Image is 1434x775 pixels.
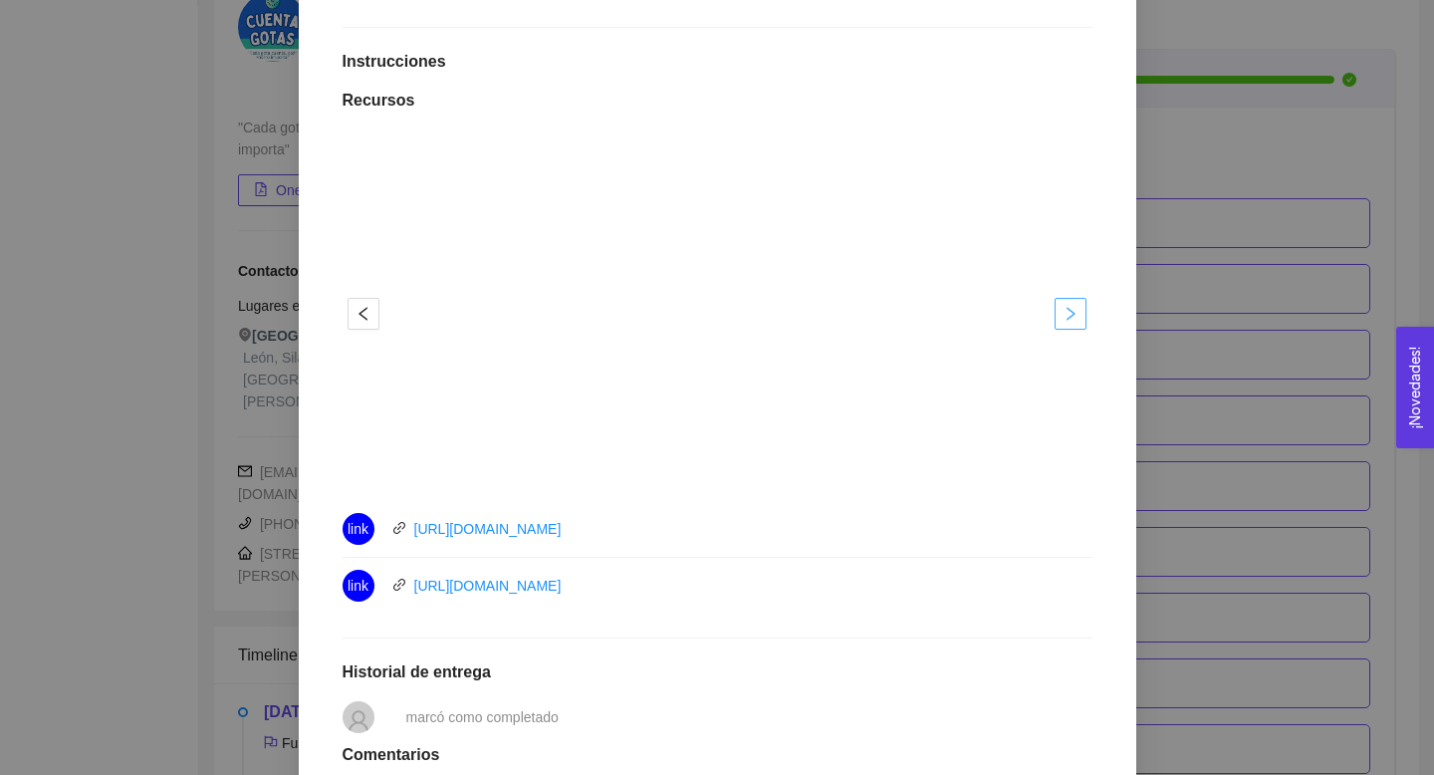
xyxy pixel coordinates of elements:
span: link [348,513,368,545]
span: marcó como completado [406,709,559,725]
span: link [392,578,406,592]
h1: Comentarios [343,745,1092,765]
button: 1 [694,464,718,467]
a: [URL][DOMAIN_NAME] [414,578,562,594]
span: link [348,570,368,602]
span: right [1056,306,1085,322]
span: left [349,306,378,322]
h1: Historial de entrega [343,662,1092,682]
button: 2 [724,464,740,467]
button: left [348,298,379,330]
a: [URL][DOMAIN_NAME] [414,521,562,537]
button: Open Feedback Widget [1396,327,1434,448]
h1: Instrucciones [343,52,1092,72]
span: link [392,521,406,535]
button: right [1055,298,1086,330]
span: user [347,709,370,733]
h1: Recursos [343,91,1092,111]
iframe: 03 Sebastian Etapas de funding I [398,134,1036,493]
